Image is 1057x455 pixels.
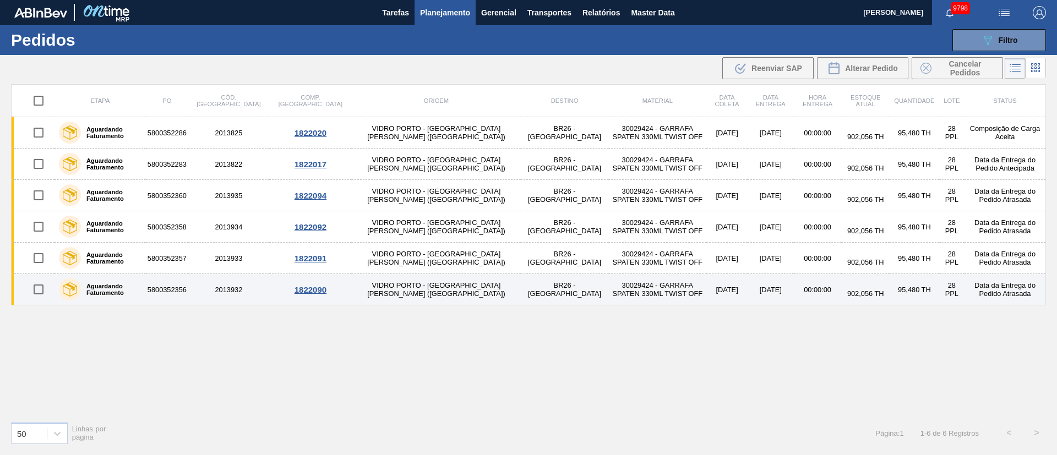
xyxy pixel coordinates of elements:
[706,149,747,180] td: [DATE]
[939,149,965,180] td: 28 PPL
[706,117,747,149] td: [DATE]
[706,211,747,243] td: [DATE]
[521,117,608,149] td: BR26 - [GEOGRAPHIC_DATA]
[748,243,794,274] td: [DATE]
[146,243,188,274] td: 5800352357
[944,97,960,104] span: Lote
[847,227,884,235] span: 902,056 TH
[920,429,979,437] span: 1 - 6 de 6 Registros
[965,211,1045,243] td: Data da Entrega do Pedido Atrasada
[521,274,608,305] td: BR26 - [GEOGRAPHIC_DATA]
[965,180,1045,211] td: Data da Entrega do Pedido Atrasada
[932,5,967,20] button: Notificações
[847,195,884,204] span: 902,056 TH
[146,180,188,211] td: 5800352360
[188,274,269,305] td: 2013932
[756,94,786,107] span: Data entrega
[939,117,965,149] td: 28 PPL
[751,64,802,73] span: Reenviar SAP
[998,6,1011,19] img: userActions
[162,97,171,104] span: PO
[352,117,521,149] td: VIDRO PORTO - [GEOGRAPHIC_DATA][PERSON_NAME] ([GEOGRAPHIC_DATA])
[748,274,794,305] td: [DATE]
[81,251,141,265] label: Aguardando Faturamento
[936,59,994,77] span: Cancelar Pedidos
[1026,58,1046,79] div: Visão em Cards
[12,149,1046,180] a: Aguardando Faturamento58003522832013822VIDRO PORTO - [GEOGRAPHIC_DATA][PERSON_NAME] ([GEOGRAPHIC_...
[939,211,965,243] td: 28 PPL
[72,425,106,441] span: Linhas por página
[794,274,841,305] td: 00:00:00
[279,94,342,107] span: Comp. [GEOGRAPHIC_DATA]
[890,149,939,180] td: 95,480 TH
[1005,58,1026,79] div: Visão em Lista
[17,429,26,438] div: 50
[748,149,794,180] td: [DATE]
[890,180,939,211] td: 95,480 TH
[608,243,706,274] td: 30029424 - GARRAFA SPATEN 330ML TWIST OFF
[14,8,67,18] img: TNhmsLtSVTkK8tSr43FrP2fwEKptu5GPRR3wAAAABJRU5ErkJggg==
[847,164,884,172] span: 902,056 TH
[352,149,521,180] td: VIDRO PORTO - [GEOGRAPHIC_DATA][PERSON_NAME] ([GEOGRAPHIC_DATA])
[890,243,939,274] td: 95,480 TH
[81,283,141,296] label: Aguardando Faturamento
[188,149,269,180] td: 2013822
[352,180,521,211] td: VIDRO PORTO - [GEOGRAPHIC_DATA][PERSON_NAME] ([GEOGRAPHIC_DATA])
[12,117,1046,149] a: Aguardando Faturamento58003522862013825VIDRO PORTO - [GEOGRAPHIC_DATA][PERSON_NAME] ([GEOGRAPHIC_...
[146,211,188,243] td: 5800352358
[1033,6,1046,19] img: Logout
[939,180,965,211] td: 28 PPL
[521,180,608,211] td: BR26 - [GEOGRAPHIC_DATA]
[847,133,884,141] span: 902,056 TH
[188,243,269,274] td: 2013933
[748,117,794,149] td: [DATE]
[188,180,269,211] td: 2013935
[608,117,706,149] td: 30029424 - GARRAFA SPATEN 330ML TWIST OFF
[424,97,449,104] span: Origem
[81,189,141,202] label: Aguardando Faturamento
[146,149,188,180] td: 5800352283
[608,211,706,243] td: 30029424 - GARRAFA SPATEN 330ML TWIST OFF
[271,160,350,169] div: 1822017
[722,57,814,79] div: Reenviar SAP
[271,254,350,263] div: 1822091
[875,429,903,437] span: Página : 1
[12,274,1046,305] a: Aguardando Faturamento58003523562013932VIDRO PORTO - [GEOGRAPHIC_DATA][PERSON_NAME] ([GEOGRAPHIC_...
[352,243,521,274] td: VIDRO PORTO - [GEOGRAPHIC_DATA][PERSON_NAME] ([GEOGRAPHIC_DATA])
[794,117,841,149] td: 00:00:00
[817,57,908,79] div: Alterar Pedido
[912,57,1003,79] button: Cancelar Pedidos
[146,117,188,149] td: 5800352286
[794,180,841,211] td: 00:00:00
[188,211,269,243] td: 2013934
[188,117,269,149] td: 2013825
[939,274,965,305] td: 28 PPL
[81,220,141,233] label: Aguardando Faturamento
[352,211,521,243] td: VIDRO PORTO - [GEOGRAPHIC_DATA][PERSON_NAME] ([GEOGRAPHIC_DATA])
[12,211,1046,243] a: Aguardando Faturamento58003523582013934VIDRO PORTO - [GEOGRAPHIC_DATA][PERSON_NAME] ([GEOGRAPHIC_...
[965,149,1045,180] td: Data da Entrega do Pedido Antecipada
[794,149,841,180] td: 00:00:00
[521,243,608,274] td: BR26 - [GEOGRAPHIC_DATA]
[582,6,620,19] span: Relatórios
[965,243,1045,274] td: Data da Entrega do Pedido Atrasada
[271,128,350,138] div: 1822020
[999,36,1018,45] span: Filtro
[521,149,608,180] td: BR26 - [GEOGRAPHIC_DATA]
[894,97,934,104] span: Quantidade
[642,97,673,104] span: Material
[706,180,747,211] td: [DATE]
[706,243,747,274] td: [DATE]
[521,211,608,243] td: BR26 - [GEOGRAPHIC_DATA]
[706,274,747,305] td: [DATE]
[1023,419,1050,447] button: >
[12,180,1046,211] a: Aguardando Faturamento58003523602013935VIDRO PORTO - [GEOGRAPHIC_DATA][PERSON_NAME] ([GEOGRAPHIC_...
[608,180,706,211] td: 30029424 - GARRAFA SPATEN 330ML TWIST OFF
[794,243,841,274] td: 00:00:00
[803,94,832,107] span: Hora Entrega
[481,6,516,19] span: Gerencial
[715,94,739,107] span: Data coleta
[847,289,884,298] span: 902,056 TH
[551,97,579,104] span: Destino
